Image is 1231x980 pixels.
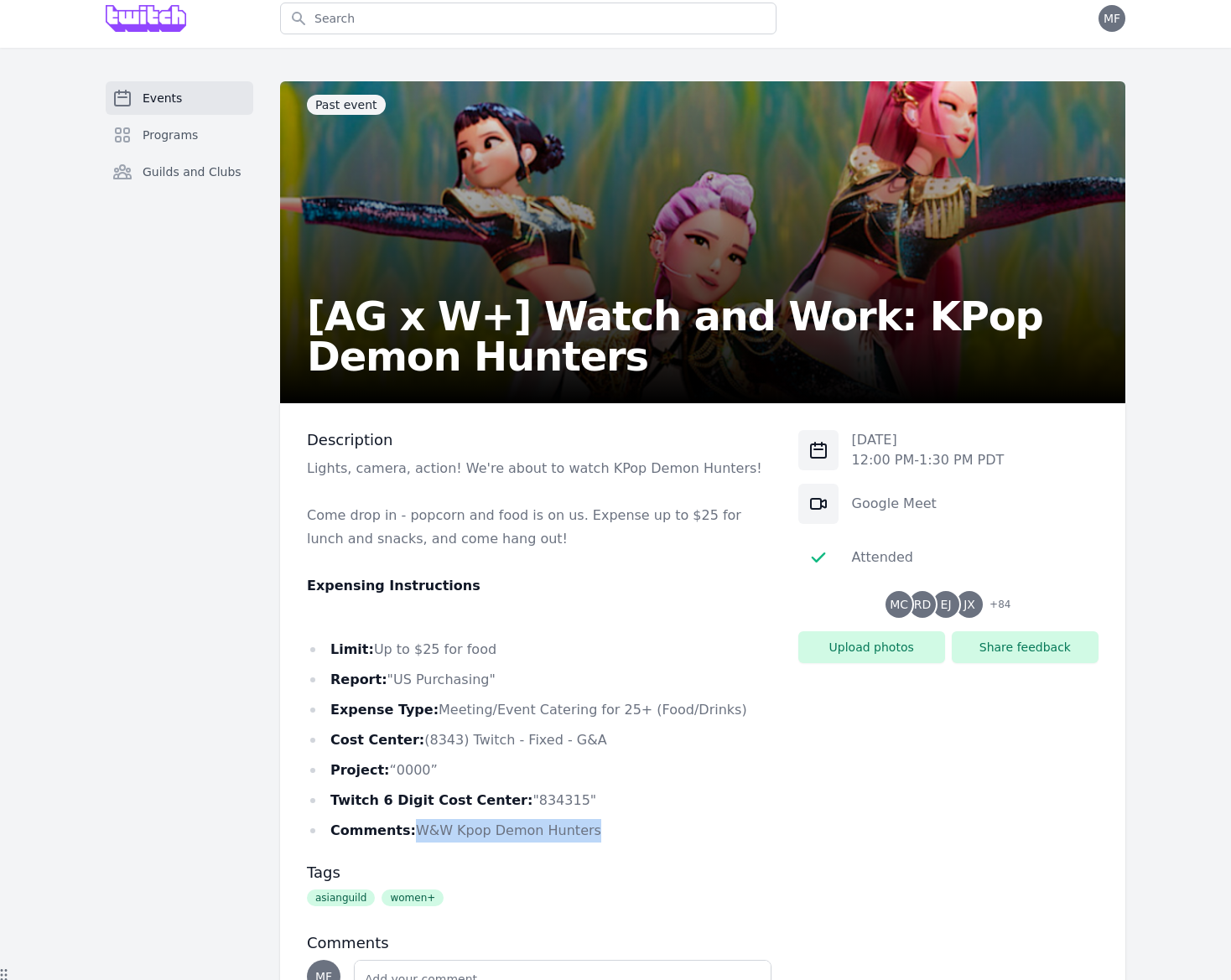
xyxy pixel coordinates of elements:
li: "834315" [307,789,771,812]
span: women+ [382,889,444,906]
li: (8343) Twitch - Fixed - G&A [307,729,771,752]
strong: Report: [330,671,387,687]
span: Events [143,90,182,106]
h3: Tags [307,863,771,883]
span: EJ [941,599,952,610]
a: Programs [106,118,253,152]
strong: Limit: [330,641,374,657]
button: Upload photos [798,631,945,663]
span: MC [890,599,908,610]
button: MF [1099,5,1125,32]
li: “0000” [307,759,771,782]
h3: Description [307,430,771,450]
span: Guilds and Clubs [143,163,242,180]
img: Grove [106,5,186,32]
li: Meeting/Event Catering for 25+ (Food/Drinks) [307,698,771,722]
h3: Comments [307,933,771,953]
span: RD [914,599,932,610]
li: W&W Kpop Demon Hunters [307,819,771,843]
strong: Cost Center: [330,732,424,748]
strong: Expense Type: [330,702,439,718]
strong: Twitch 6 Digit Cost Center: [330,792,532,808]
span: JX [964,599,975,610]
strong: Project: [330,762,389,778]
li: Up to $25 for food [307,638,771,661]
p: Come drop in - popcorn and food is on us. Expense up to $25 for lunch and snacks, and come hang out! [307,504,771,551]
p: Lights, camera, action! We're about to watch KPop Demon Hunters! [307,457,771,480]
a: Events [106,81,253,115]
input: Search [280,3,777,34]
strong: Expensing Instructions [307,578,480,594]
h2: [AG x W+] Watch and Work: KPop Demon Hunters [307,296,1099,376]
strong: Comments: [330,822,416,838]
span: Programs [143,127,198,143]
a: Google Meet [852,495,937,511]
li: "US Purchasing" [307,668,771,692]
nav: Sidebar [106,81,253,215]
a: Guilds and Clubs [106,155,253,189]
span: MF [1104,13,1120,24]
span: asianguild [307,889,375,906]
button: Share feedback [952,631,1099,663]
span: + 84 [979,594,1010,618]
div: Attended [852,547,913,568]
p: 12:00 PM - 1:30 PM PDT [852,450,1005,470]
p: [DATE] [852,430,1005,450]
span: Past event [307,95,386,115]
